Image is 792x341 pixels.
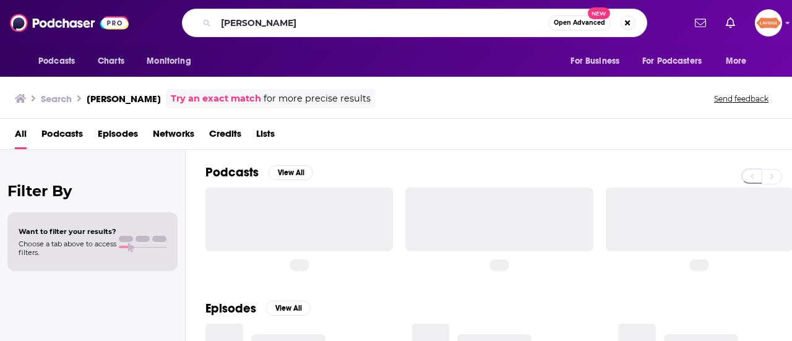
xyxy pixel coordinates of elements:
span: Open Advanced [554,20,605,26]
span: Want to filter your results? [19,227,116,236]
button: open menu [30,50,91,73]
a: Lists [256,124,275,149]
img: User Profile [755,9,782,37]
a: Networks [153,124,194,149]
h2: Podcasts [205,165,259,180]
span: Monitoring [147,53,191,70]
a: Episodes [98,124,138,149]
button: Show profile menu [755,9,782,37]
h3: Search [41,93,72,105]
a: PodcastsView All [205,165,313,180]
span: For Podcasters [642,53,702,70]
a: All [15,124,27,149]
a: Credits [209,124,241,149]
span: Logged in as brookesanches [755,9,782,37]
button: open menu [717,50,762,73]
span: for more precise results [264,92,371,106]
button: View All [266,301,311,316]
h3: [PERSON_NAME] [87,93,161,105]
span: Choose a tab above to access filters. [19,240,116,257]
span: Podcasts [38,53,75,70]
button: open menu [562,50,635,73]
span: For Business [570,53,619,70]
h2: Episodes [205,301,256,316]
input: Search podcasts, credits, & more... [216,13,548,33]
a: Try an exact match [171,92,261,106]
h2: Filter By [7,182,178,200]
a: EpisodesView All [205,301,311,316]
span: More [726,53,747,70]
a: Show notifications dropdown [690,12,711,33]
img: Podchaser - Follow, Share and Rate Podcasts [10,11,129,35]
button: View All [269,165,313,180]
button: open menu [138,50,207,73]
button: Open AdvancedNew [548,15,611,30]
span: New [588,7,610,19]
a: Show notifications dropdown [721,12,740,33]
div: Search podcasts, credits, & more... [182,9,647,37]
span: Charts [98,53,124,70]
button: Send feedback [710,93,772,104]
button: open menu [634,50,720,73]
a: Podcasts [41,124,83,149]
a: Charts [90,50,132,73]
